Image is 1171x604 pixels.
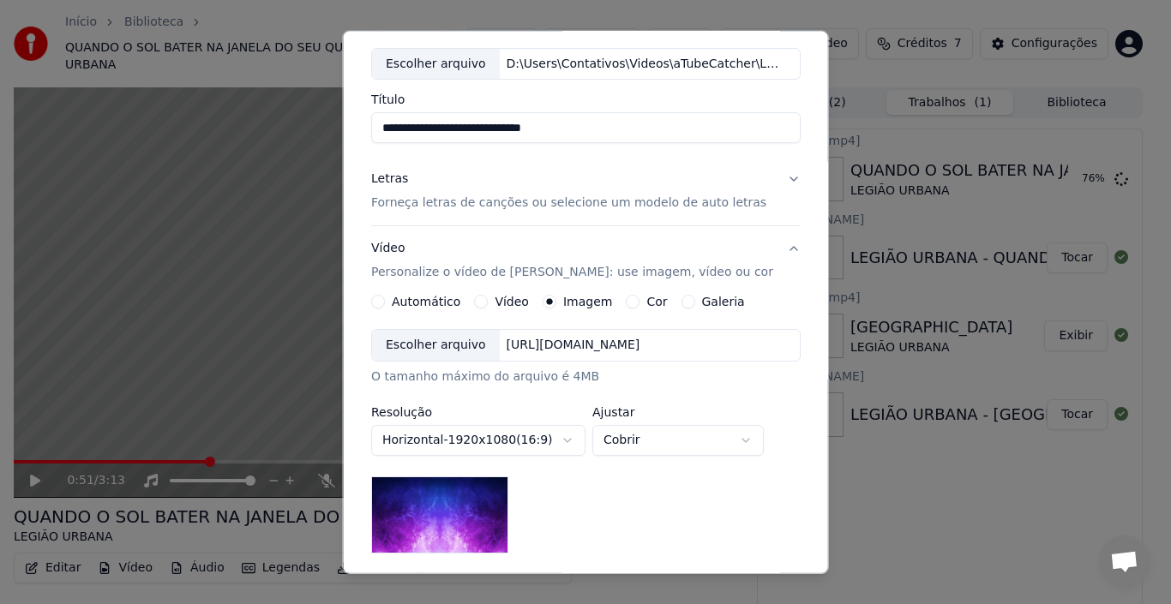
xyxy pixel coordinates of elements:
[371,240,773,281] div: Vídeo
[371,368,801,386] div: O tamanho máximo do arquivo é 4MB
[392,296,460,308] label: Automático
[371,170,408,188] div: Letras
[371,406,585,418] label: Resolução
[371,264,773,281] p: Personalize o vídeo de [PERSON_NAME]: use imagem, vídeo ou cor
[372,48,500,79] div: Escolher arquivo
[372,330,500,361] div: Escolher arquivo
[495,296,529,308] label: Vídeo
[562,296,611,308] label: Imagem
[499,337,646,354] div: [URL][DOMAIN_NAME]
[371,194,766,212] p: Forneça letras de canções ou selecione um modelo de auto letras
[371,157,801,225] button: LetrasForneça letras de canções ou selecione um modelo de auto letras
[646,296,667,308] label: Cor
[371,93,801,105] label: Título
[592,406,764,418] label: Ajustar
[701,296,744,308] label: Galeria
[499,55,790,72] div: D:\Users\Contativos\Videos\aTubeCatcher\LEGIÃO URBANA - QUASE SEM QUERER.MP3
[371,226,801,295] button: VídeoPersonalize o vídeo de [PERSON_NAME]: use imagem, vídeo ou cor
